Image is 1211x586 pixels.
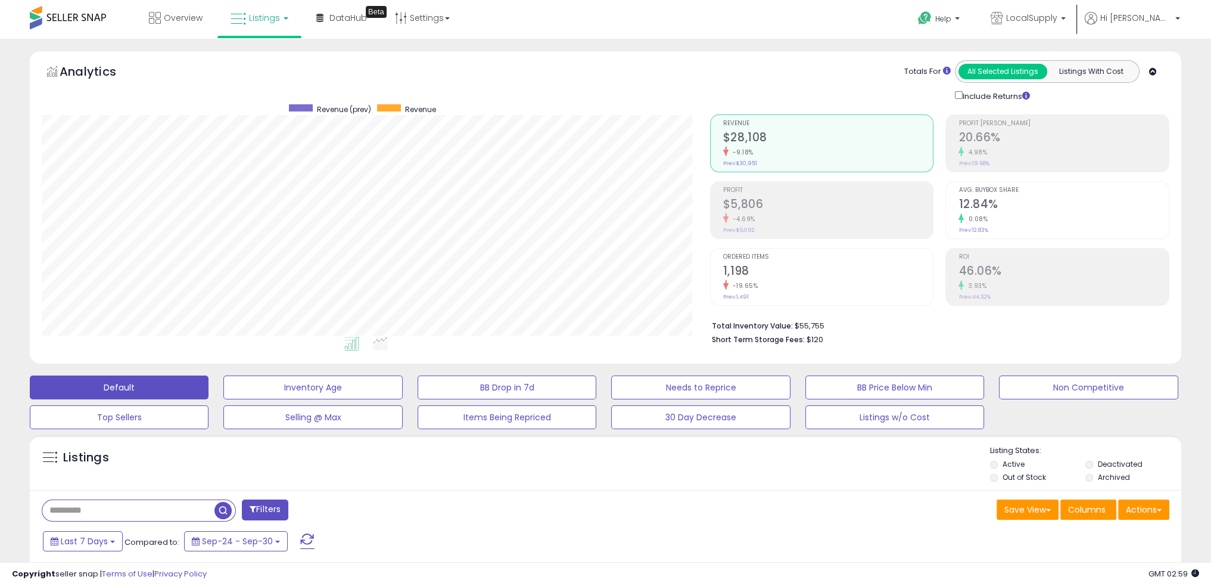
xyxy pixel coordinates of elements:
[908,2,972,39] a: Help
[723,197,933,213] h2: $5,806
[164,12,203,24] span: Overview
[12,569,207,580] div: seller snap | |
[958,227,988,234] small: Prev: 12.83%
[1098,472,1130,482] label: Archived
[723,227,755,234] small: Prev: $6,092
[729,148,754,157] small: -9.18%
[964,281,986,290] small: 3.93%
[611,376,790,399] button: Needs to Reprice
[723,131,933,147] h2: $28,108
[805,405,984,429] button: Listings w/o Cost
[1003,472,1046,482] label: Out of Stock
[1148,568,1199,579] span: 2025-10-8 02:59 GMT
[807,334,823,345] span: $120
[958,293,990,300] small: Prev: 44.32%
[958,197,1169,213] h2: 12.84%
[1085,12,1180,39] a: Hi [PERSON_NAME]
[1068,504,1106,516] span: Columns
[935,14,951,24] span: Help
[43,531,123,551] button: Last 7 Days
[958,160,989,167] small: Prev: 19.68%
[805,376,984,399] button: BB Price Below Min
[964,148,987,157] small: 4.98%
[223,405,402,429] button: Selling @ Max
[1006,12,1057,24] span: LocalSupply
[202,535,273,547] span: Sep-24 - Sep-30
[61,535,108,547] span: Last 7 Days
[723,160,757,167] small: Prev: $30,951
[242,500,288,520] button: Filters
[723,120,933,127] span: Revenue
[964,215,988,224] small: 0.08%
[405,104,436,114] span: Revenue
[223,376,402,399] button: Inventory Age
[317,104,371,114] span: Revenue (prev)
[999,376,1178,399] button: Non Competitive
[958,187,1169,194] span: Avg. Buybox Share
[712,334,805,345] b: Short Term Storage Fees:
[723,187,933,194] span: Profit
[611,405,790,429] button: 30 Day Decrease
[904,66,951,77] div: Totals For
[958,64,1047,79] button: All Selected Listings
[1047,64,1135,79] button: Listings With Cost
[102,568,152,579] a: Terms of Use
[958,120,1169,127] span: Profit [PERSON_NAME]
[154,568,207,579] a: Privacy Policy
[958,131,1169,147] h2: 20.66%
[1003,459,1025,469] label: Active
[1118,500,1169,520] button: Actions
[723,264,933,280] h2: 1,198
[723,293,749,300] small: Prev: 1,491
[30,376,208,399] button: Default
[946,89,1044,103] div: Include Returns
[958,254,1169,261] span: ROI
[729,281,758,290] small: -19.65%
[712,321,793,331] b: Total Inventory Value:
[60,63,139,83] h5: Analytics
[990,445,1181,457] p: Listing States:
[917,11,932,26] i: Get Help
[712,318,1160,332] li: $55,755
[249,12,280,24] span: Listings
[12,568,55,579] strong: Copyright
[1100,12,1172,24] span: Hi [PERSON_NAME]
[418,405,596,429] button: Items Being Repriced
[124,537,179,548] span: Compared to:
[329,12,367,24] span: DataHub
[418,376,596,399] button: BB Drop in 7d
[729,215,755,224] small: -4.69%
[958,264,1169,280] h2: 46.06%
[1060,500,1116,520] button: Columns
[997,500,1059,520] button: Save View
[1098,459,1142,469] label: Deactivated
[184,531,288,551] button: Sep-24 - Sep-30
[30,405,208,429] button: Top Sellers
[63,449,109,466] h5: Listings
[366,6,387,18] div: Tooltip anchor
[723,254,933,261] span: Ordered Items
